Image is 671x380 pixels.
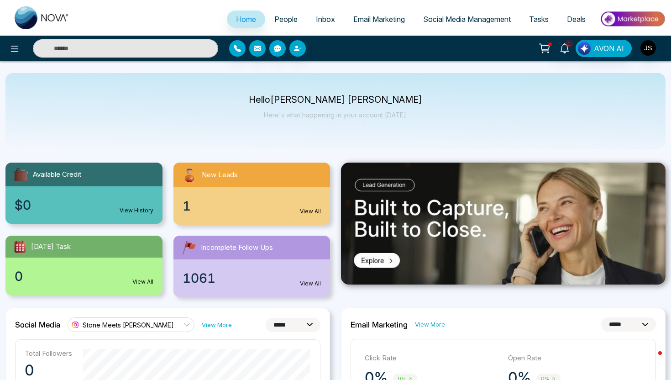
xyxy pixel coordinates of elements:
img: newLeads.svg [181,166,198,184]
img: . [341,163,666,285]
span: 0 [15,267,23,286]
img: instagram [71,320,80,329]
span: 1061 [183,269,215,288]
p: 0 [25,361,72,380]
span: [DATE] Task [31,242,71,252]
a: View All [300,207,321,216]
a: 1 [554,40,576,56]
a: Inbox [307,11,344,28]
a: Incomplete Follow Ups1061View All [168,236,336,297]
span: Social Media Management [423,15,511,24]
img: User Avatar [640,40,656,56]
a: View All [132,278,153,286]
span: Available Credit [33,169,81,180]
a: View More [415,320,445,329]
p: Total Followers [25,349,72,358]
a: Home [227,11,265,28]
span: AVON AI [594,43,624,54]
h2: Email Marketing [351,320,408,329]
span: Incomplete Follow Ups [201,243,273,253]
span: New Leads [202,170,238,180]
img: Lead Flow [578,42,591,55]
a: Deals [558,11,595,28]
p: Click Rate [365,353,499,364]
img: Nova CRM Logo [15,6,69,29]
span: 1 [183,196,191,216]
a: View More [202,321,232,329]
img: availableCredit.svg [13,166,29,183]
img: Market-place.gif [599,9,666,29]
span: Tasks [529,15,549,24]
span: Email Marketing [353,15,405,24]
span: Deals [567,15,586,24]
img: todayTask.svg [13,239,27,254]
a: Tasks [520,11,558,28]
a: Email Marketing [344,11,414,28]
a: Social Media Management [414,11,520,28]
button: AVON AI [576,40,632,57]
span: Inbox [316,15,335,24]
p: Open Rate [508,353,642,364]
span: People [274,15,298,24]
span: Home [236,15,256,24]
a: New Leads1View All [168,163,336,225]
iframe: Intercom live chat [640,349,662,371]
span: $0 [15,195,31,215]
img: followUps.svg [181,239,197,256]
a: People [265,11,307,28]
p: Here's what happening in your account [DATE]. [249,111,422,119]
span: 1 [565,40,573,48]
span: Stone Meets [PERSON_NAME] [83,321,174,329]
a: View History [120,206,153,215]
p: Hello [PERSON_NAME] [PERSON_NAME] [249,96,422,104]
h2: Social Media [15,320,60,329]
a: View All [300,280,321,288]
